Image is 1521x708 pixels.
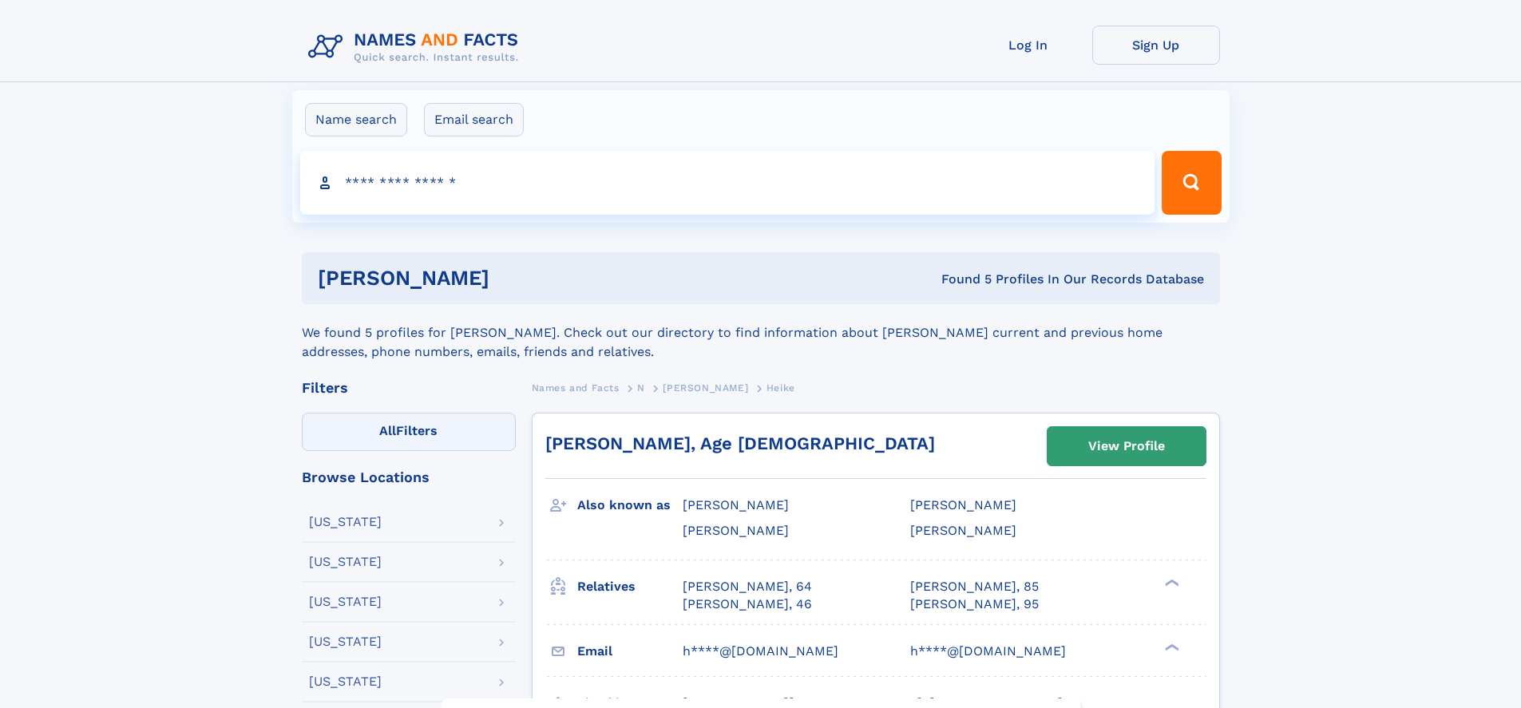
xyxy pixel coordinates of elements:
h3: Email [577,638,683,665]
h3: Also known as [577,492,683,519]
div: [US_STATE] [309,635,382,648]
div: Filters [302,381,516,395]
span: [PERSON_NAME] [910,497,1016,512]
span: [PERSON_NAME] [663,382,748,394]
img: Logo Names and Facts [302,26,532,69]
a: Log In [964,26,1092,65]
a: N [637,378,645,398]
div: View Profile [1088,428,1165,465]
input: search input [300,151,1155,215]
a: [PERSON_NAME], Age [DEMOGRAPHIC_DATA] [545,433,935,453]
a: [PERSON_NAME], 85 [910,578,1039,595]
div: [US_STATE] [309,556,382,568]
span: [PERSON_NAME] [683,523,789,538]
div: We found 5 profiles for [PERSON_NAME]. Check out our directory to find information about [PERSON_... [302,304,1220,362]
button: Search Button [1162,151,1221,215]
div: ❯ [1161,577,1180,587]
div: [US_STATE] [309,595,382,608]
div: Browse Locations [302,470,516,485]
a: [PERSON_NAME] [663,378,748,398]
div: [US_STATE] [309,675,382,688]
a: [PERSON_NAME], 46 [683,595,812,613]
a: [PERSON_NAME], 95 [910,595,1039,613]
div: Found 5 Profiles In Our Records Database [715,271,1204,288]
h1: [PERSON_NAME] [318,268,715,288]
a: Sign Up [1092,26,1220,65]
div: [US_STATE] [309,516,382,528]
a: Names and Facts [532,378,620,398]
div: ❯ [1161,642,1180,652]
span: N [637,382,645,394]
span: All [379,423,396,438]
a: [PERSON_NAME], 64 [683,578,812,595]
h3: Relatives [577,573,683,600]
a: View Profile [1048,427,1206,465]
label: Email search [424,103,524,136]
span: Heike [766,382,795,394]
label: Filters [302,413,516,451]
span: [PERSON_NAME] [683,497,789,512]
label: Name search [305,103,407,136]
span: [PERSON_NAME] [910,523,1016,538]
